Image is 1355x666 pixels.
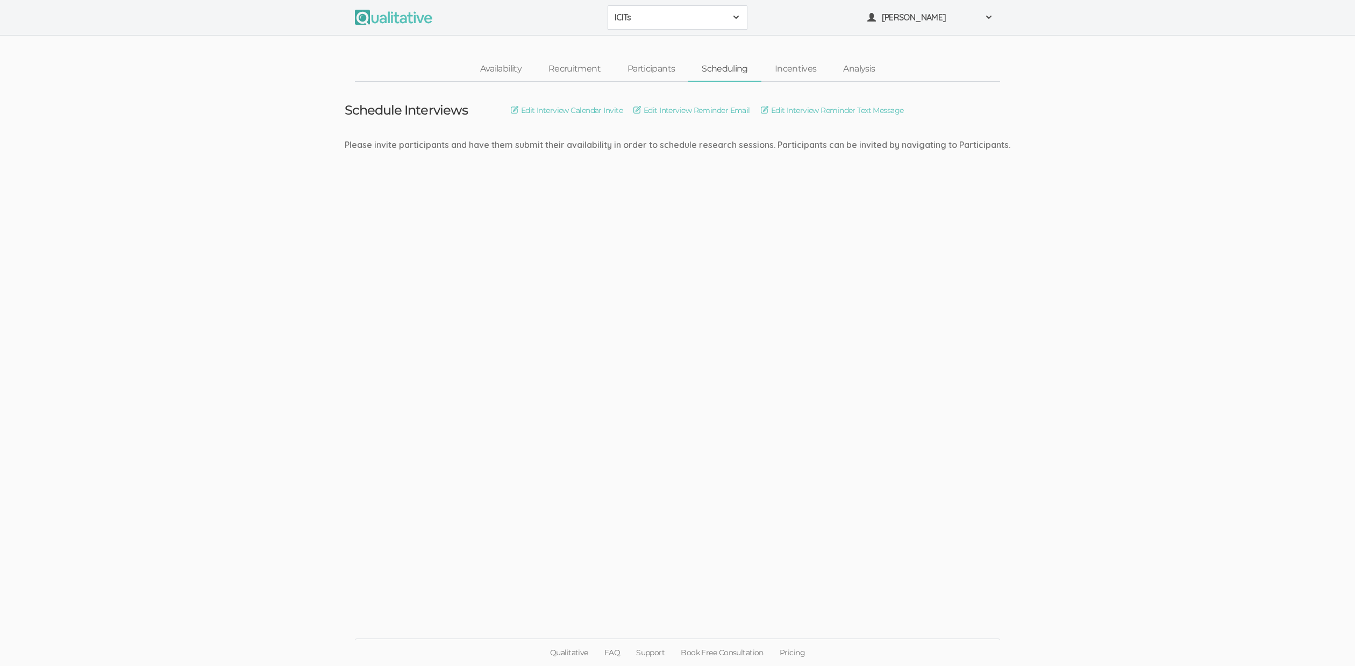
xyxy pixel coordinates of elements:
[467,58,535,81] a: Availability
[882,11,979,24] span: [PERSON_NAME]
[615,11,726,24] span: ICITs
[860,5,1000,30] button: [PERSON_NAME]
[608,5,747,30] button: ICITs
[761,58,830,81] a: Incentives
[614,58,688,81] a: Participants
[535,58,614,81] a: Recruitment
[542,639,596,666] a: Qualitative
[345,103,468,117] h3: Schedule Interviews
[688,58,761,81] a: Scheduling
[345,139,1010,151] div: Please invite participants and have them submit their availability in order to schedule research ...
[628,639,673,666] a: Support
[772,639,813,666] a: Pricing
[1301,614,1355,666] iframe: Chat Widget
[511,104,623,116] a: Edit Interview Calendar Invite
[633,104,750,116] a: Edit Interview Reminder Email
[830,58,888,81] a: Analysis
[673,639,772,666] a: Book Free Consultation
[761,104,904,116] a: Edit Interview Reminder Text Message
[355,10,432,25] img: Qualitative
[596,639,628,666] a: FAQ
